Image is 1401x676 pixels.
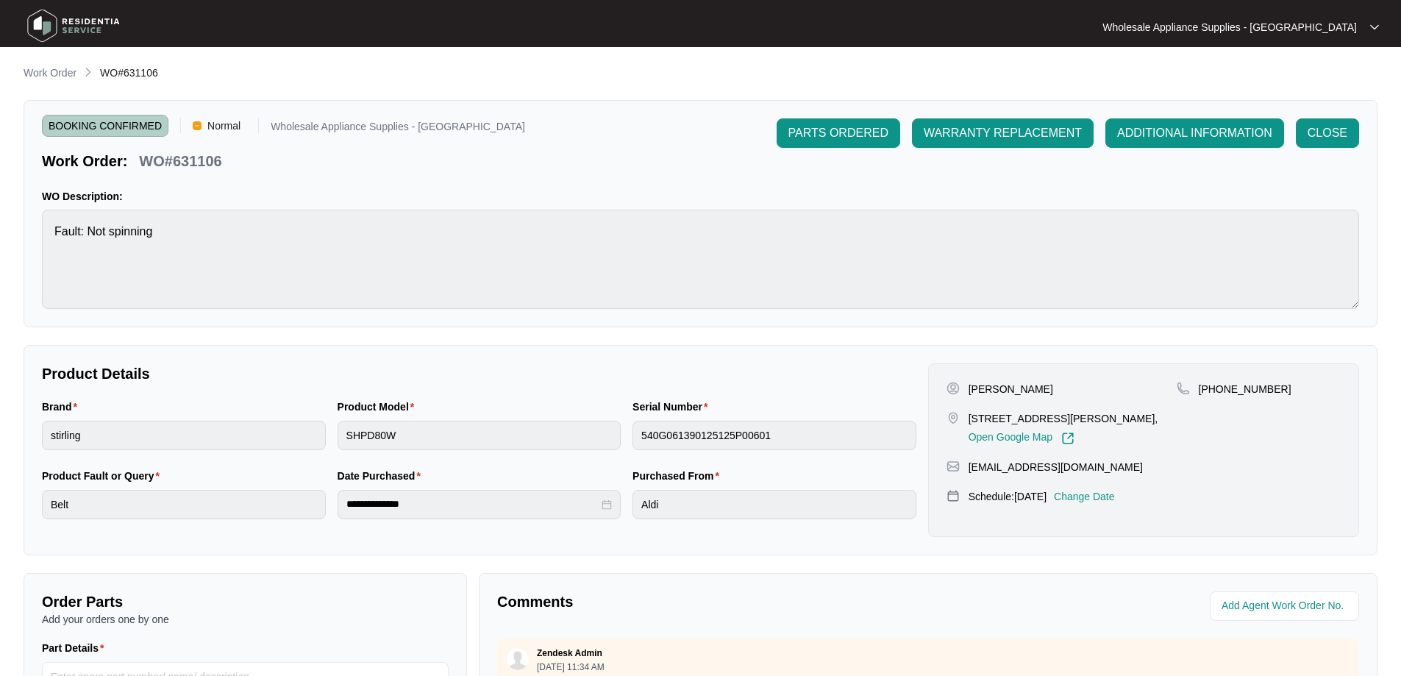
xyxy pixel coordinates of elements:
input: Date Purchased [346,497,599,512]
label: Product Model [338,399,421,414]
img: residentia service logo [22,4,125,48]
p: WO#631106 [139,151,221,171]
img: Link-External [1061,432,1074,445]
img: chevron-right [82,66,94,78]
span: WO#631106 [100,67,158,79]
span: CLOSE [1308,124,1347,142]
img: map-pin [1177,382,1190,395]
button: ADDITIONAL INFORMATION [1105,118,1284,148]
a: Open Google Map [969,432,1074,445]
p: Wholesale Appliance Supplies - [GEOGRAPHIC_DATA] [1102,20,1357,35]
span: PARTS ORDERED [788,124,888,142]
p: [EMAIL_ADDRESS][DOMAIN_NAME] [969,460,1143,474]
p: Zendesk Admin [537,647,602,659]
input: Brand [42,421,326,450]
img: map-pin [947,489,960,502]
a: Work Order [21,65,79,82]
p: Product Details [42,363,916,384]
label: Brand [42,399,83,414]
p: [STREET_ADDRESS][PERSON_NAME], [969,411,1158,426]
span: WARRANTY REPLACEMENT [924,124,1082,142]
p: Order Parts [42,591,449,612]
input: Purchased From [632,490,916,519]
textarea: Fault: Not spinning [42,210,1359,309]
label: Purchased From [632,469,725,483]
img: user-pin [947,382,960,395]
input: Product Fault or Query [42,490,326,519]
p: [PERSON_NAME] [969,382,1053,396]
p: [PHONE_NUMBER] [1199,382,1291,396]
label: Serial Number [632,399,713,414]
p: Wholesale Appliance Supplies - [GEOGRAPHIC_DATA] [271,121,525,137]
p: Work Order: [42,151,127,171]
span: Normal [202,115,246,137]
input: Product Model [338,421,621,450]
p: Work Order [24,65,76,80]
p: [DATE] 11:34 AM [537,663,605,672]
img: user.svg [507,648,529,670]
p: Comments [497,591,918,612]
p: Change Date [1054,489,1115,504]
img: dropdown arrow [1370,24,1379,31]
p: Add your orders one by one [42,612,449,627]
img: map-pin [947,411,960,424]
span: BOOKING CONFIRMED [42,115,168,137]
input: Add Agent Work Order No. [1222,597,1350,615]
p: WO Description: [42,189,1359,204]
input: Serial Number [632,421,916,450]
button: PARTS ORDERED [777,118,900,148]
span: ADDITIONAL INFORMATION [1117,124,1272,142]
p: Schedule: [DATE] [969,489,1047,504]
label: Date Purchased [338,469,427,483]
label: Product Fault or Query [42,469,165,483]
button: CLOSE [1296,118,1359,148]
label: Part Details [42,641,110,655]
img: Vercel Logo [193,121,202,130]
img: map-pin [947,460,960,473]
button: WARRANTY REPLACEMENT [912,118,1094,148]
